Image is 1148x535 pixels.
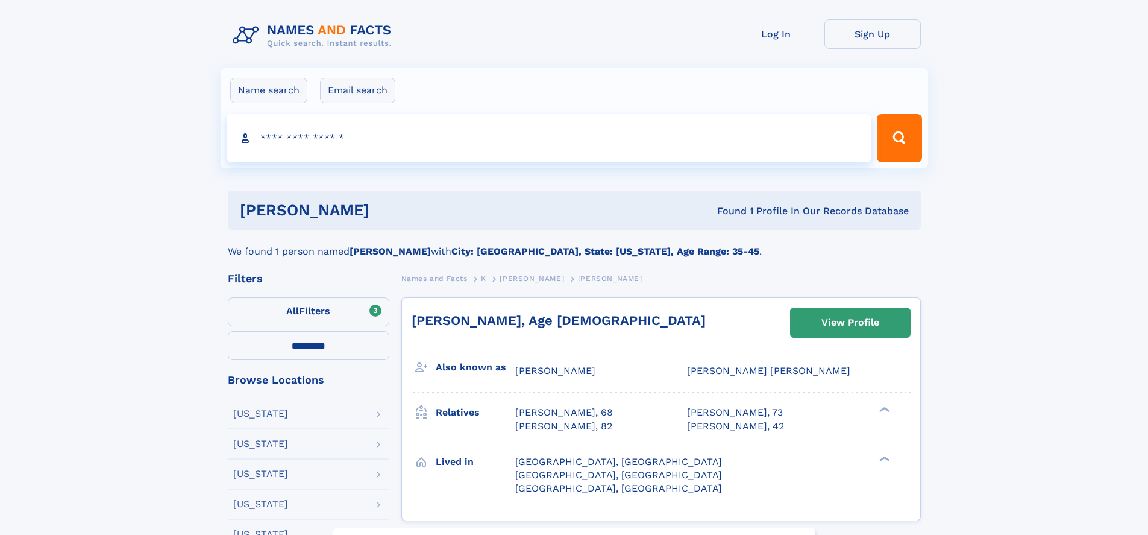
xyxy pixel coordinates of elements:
h3: Also known as [436,357,515,378]
div: [US_STATE] [233,469,288,479]
span: [GEOGRAPHIC_DATA], [GEOGRAPHIC_DATA] [515,456,722,467]
a: [PERSON_NAME], 42 [687,420,784,433]
a: View Profile [791,308,910,337]
h3: Lived in [436,452,515,472]
div: ❯ [876,455,891,463]
div: ❯ [876,406,891,414]
img: Logo Names and Facts [228,19,401,52]
b: [PERSON_NAME] [350,245,431,257]
div: We found 1 person named with . [228,230,921,259]
h3: Relatives [436,402,515,423]
div: Found 1 Profile In Our Records Database [543,204,909,218]
a: K [481,271,486,286]
div: Browse Locations [228,375,389,385]
div: [US_STATE] [233,409,288,419]
span: [PERSON_NAME] [PERSON_NAME] [687,365,850,376]
input: search input [227,114,872,162]
a: [PERSON_NAME] [500,271,564,286]
label: Name search [230,78,307,103]
span: [PERSON_NAME] [500,274,564,283]
span: [PERSON_NAME] [578,274,642,283]
h1: [PERSON_NAME] [240,203,544,218]
b: City: [GEOGRAPHIC_DATA], State: [US_STATE], Age Range: 35-45 [451,245,759,257]
div: [US_STATE] [233,499,288,509]
a: [PERSON_NAME], 82 [515,420,612,433]
label: Filters [228,297,389,326]
label: Email search [320,78,395,103]
span: All [286,305,299,317]
div: Filters [228,273,389,284]
span: [GEOGRAPHIC_DATA], [GEOGRAPHIC_DATA] [515,483,722,494]
a: Log In [728,19,824,49]
span: [PERSON_NAME] [515,365,595,376]
a: [PERSON_NAME], 73 [687,406,783,419]
a: Names and Facts [401,271,468,286]
div: View Profile [821,309,879,337]
a: [PERSON_NAME], Age [DEMOGRAPHIC_DATA] [412,313,706,328]
span: K [481,274,486,283]
div: [US_STATE] [233,439,288,449]
span: [GEOGRAPHIC_DATA], [GEOGRAPHIC_DATA] [515,469,722,481]
a: [PERSON_NAME], 68 [515,406,613,419]
a: Sign Up [824,19,921,49]
button: Search Button [877,114,921,162]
